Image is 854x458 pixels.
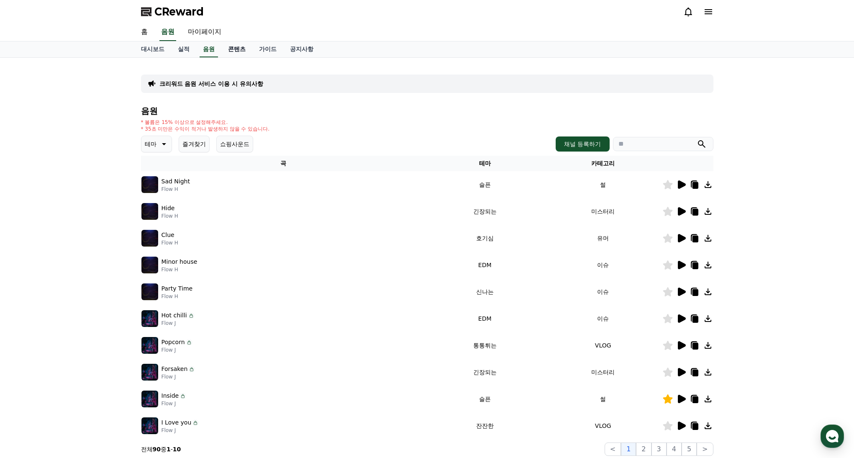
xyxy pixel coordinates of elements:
[154,5,204,18] span: CReward
[426,171,544,198] td: 슬픈
[651,443,667,456] button: 3
[173,446,181,453] strong: 10
[426,252,544,278] td: EDM
[426,412,544,439] td: 잔잔한
[544,305,662,332] td: 이슈
[544,252,662,278] td: 이슈
[283,41,320,57] a: 공지사항
[544,156,662,171] th: 카테고리
[544,171,662,198] td: 썰
[162,320,195,327] p: Flow J
[141,230,158,247] img: music
[162,257,197,266] p: Minor house
[141,5,204,18] a: CReward
[544,386,662,412] td: 썰
[162,213,178,219] p: Flow H
[426,225,544,252] td: 호기심
[171,41,196,57] a: 실적
[162,204,175,213] p: Hide
[162,400,187,407] p: Flow J
[141,257,158,273] img: music
[426,198,544,225] td: 긴장되는
[621,443,636,456] button: 1
[162,186,190,193] p: Flow H
[141,106,713,116] h4: 음원
[179,136,210,152] button: 즐겨찾기
[162,177,190,186] p: Sad Night
[162,365,188,373] p: Forsaken
[141,364,158,381] img: music
[55,265,108,286] a: Messages
[667,443,682,456] button: 4
[3,265,55,286] a: Home
[216,136,253,152] button: 쇼핑사운드
[141,445,181,453] p: 전체 중 -
[221,41,252,57] a: 콘텐츠
[426,305,544,332] td: EDM
[141,337,158,354] img: music
[426,332,544,359] td: 통통튀는
[544,412,662,439] td: VLOG
[426,278,544,305] td: 신나는
[162,293,193,300] p: Flow H
[141,310,158,327] img: music
[167,446,171,453] strong: 1
[162,239,178,246] p: Flow H
[162,338,185,347] p: Popcorn
[544,278,662,305] td: 이슈
[141,136,172,152] button: 테마
[544,198,662,225] td: 미스터리
[153,446,161,453] strong: 90
[544,225,662,252] td: 유머
[556,136,609,152] button: 채널 등록하기
[162,427,199,434] p: Flow J
[141,126,270,132] p: * 35초 미만은 수익이 적거나 발생하지 않을 수 있습니다.
[159,80,263,88] a: 크리워드 음원 서비스 이용 시 유의사항
[108,265,161,286] a: Settings
[141,156,426,171] th: 곡
[159,23,176,41] a: 음원
[252,41,283,57] a: 가이드
[162,284,193,293] p: Party Time
[134,41,171,57] a: 대시보드
[124,278,144,285] span: Settings
[141,283,158,300] img: music
[162,311,187,320] p: Hot chilli
[426,359,544,386] td: 긴장되는
[21,278,36,285] span: Home
[162,418,192,427] p: I Love you
[605,443,621,456] button: <
[141,176,158,193] img: music
[141,391,158,407] img: music
[69,278,94,285] span: Messages
[145,138,156,150] p: 테마
[162,266,197,273] p: Flow H
[682,443,697,456] button: 5
[162,373,195,380] p: Flow J
[426,386,544,412] td: 슬픈
[162,231,174,239] p: Clue
[181,23,228,41] a: 마이페이지
[134,23,154,41] a: 홈
[162,391,179,400] p: Inside
[200,41,218,57] a: 음원
[162,347,192,353] p: Flow J
[544,359,662,386] td: 미스터리
[636,443,651,456] button: 2
[141,119,270,126] p: * 볼륨은 15% 이상으로 설정해주세요.
[426,156,544,171] th: 테마
[544,332,662,359] td: VLOG
[697,443,713,456] button: >
[141,417,158,434] img: music
[141,203,158,220] img: music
